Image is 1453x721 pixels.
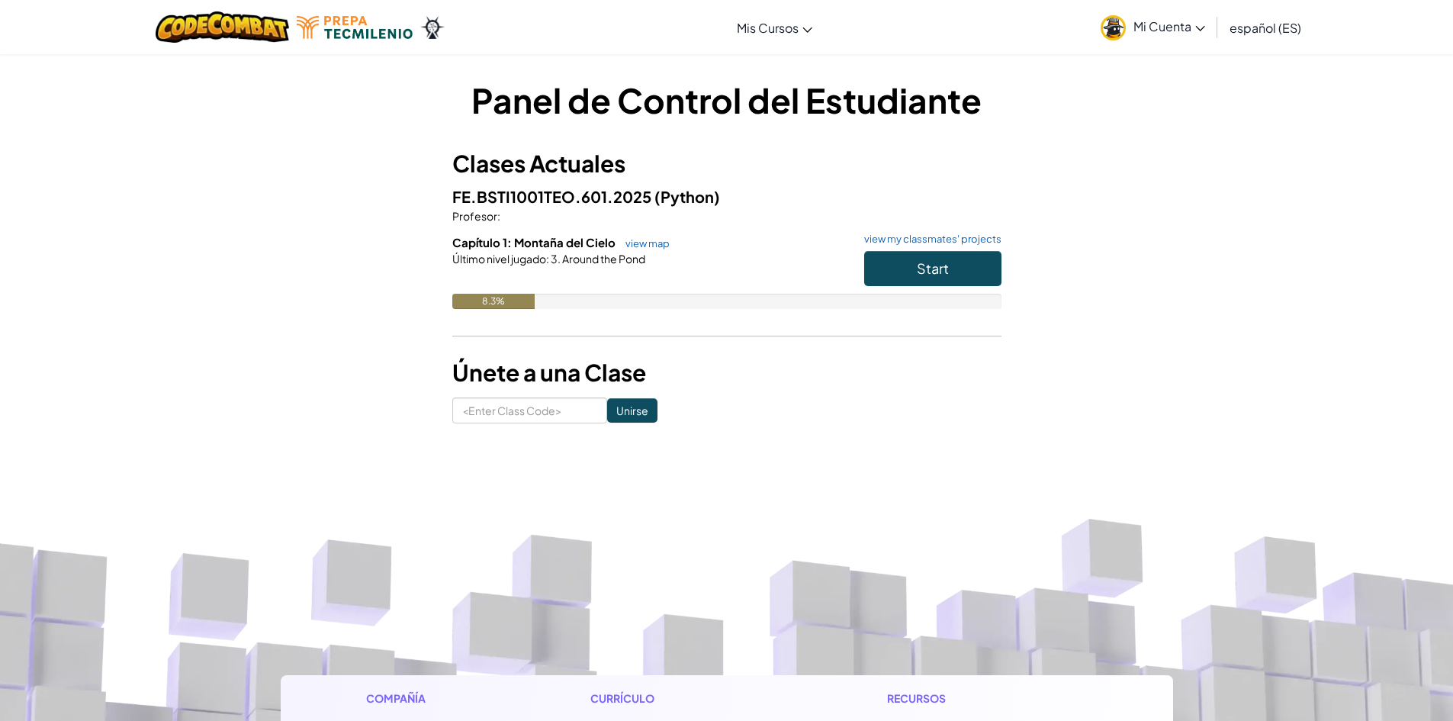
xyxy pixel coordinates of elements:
div: 8.3% [452,294,535,309]
input: Unirse [607,398,657,423]
a: view my classmates' projects [857,234,1001,244]
img: Tecmilenio logo [297,16,413,39]
span: Mis Cursos [737,20,799,36]
span: Último nivel jugado [452,252,546,266]
h3: Únete a una Clase [452,356,1001,390]
button: Start [864,251,1001,286]
span: FE.BSTI1001TEO.601.2025 [452,187,654,206]
a: español (ES) [1222,7,1309,48]
img: Ozaria [420,16,445,39]
span: Around the Pond [561,252,645,266]
h1: Recursos [887,690,1088,707]
span: Capítulo 1: Montaña del Cielo [452,235,618,249]
h3: Clases Actuales [452,146,1001,181]
img: CodeCombat logo [156,11,289,43]
a: Mis Cursos [729,7,820,48]
a: view map [618,237,670,249]
span: 3. [549,252,561,266]
span: Mi Cuenta [1133,18,1205,34]
img: avatar [1101,15,1126,40]
span: Start [917,259,949,277]
h1: Currículo [590,690,791,707]
span: Profesor [452,209,497,223]
span: : [546,252,549,266]
h1: Panel de Control del Estudiante [452,76,1001,124]
input: <Enter Class Code> [452,398,607,423]
a: Mi Cuenta [1093,3,1213,51]
span: español (ES) [1230,20,1301,36]
h1: Compañía [366,690,493,707]
span: (Python) [654,187,720,206]
span: : [497,209,500,223]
